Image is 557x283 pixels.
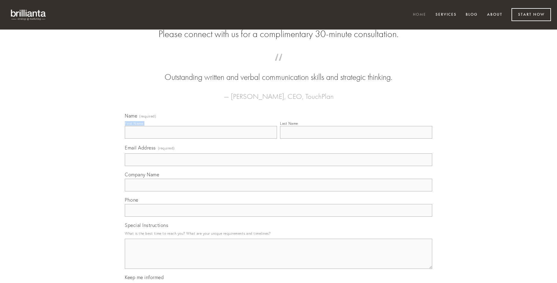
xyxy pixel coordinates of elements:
[158,144,175,152] span: (required)
[125,229,432,237] p: What is the best time to reach you? What are your unique requirements and timelines?
[6,6,51,24] img: brillianta - research, strategy, marketing
[125,145,156,151] span: Email Address
[125,121,143,126] div: First Name
[280,121,298,126] div: Last Name
[125,222,168,228] span: Special Instructions
[139,115,156,118] span: (required)
[483,10,506,20] a: About
[134,60,423,83] blockquote: Outstanding written and verbal communication skills and strategic thinking.
[432,10,461,20] a: Services
[125,171,159,178] span: Company Name
[125,274,164,280] span: Keep me informed
[134,83,423,102] figcaption: — [PERSON_NAME], CEO, TouchPlan
[511,8,551,21] a: Start Now
[134,60,423,71] span: “
[409,10,430,20] a: Home
[125,28,432,40] h2: Please connect with us for a complimentary 30-minute consultation.
[462,10,482,20] a: Blog
[125,113,137,119] span: Name
[125,197,138,203] span: Phone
